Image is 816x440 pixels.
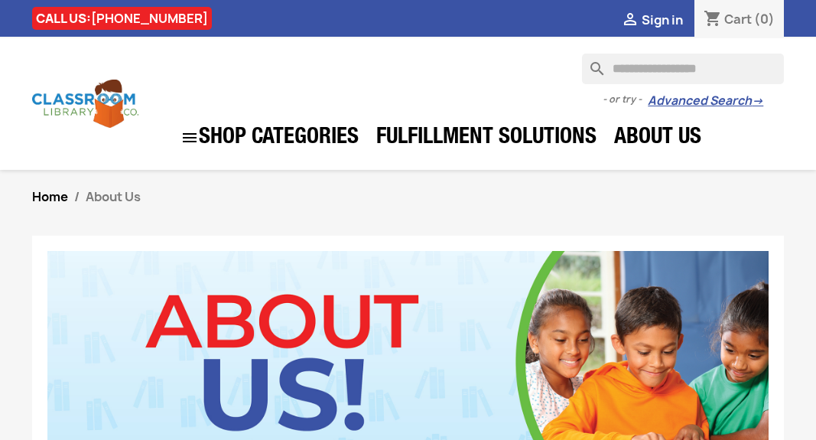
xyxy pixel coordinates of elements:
[32,7,212,30] div: CALL US:
[86,188,141,205] span: About Us
[582,54,600,72] i: search
[91,10,208,27] a: [PHONE_NUMBER]
[621,11,639,30] i: 
[603,92,648,107] span: - or try -
[621,11,683,28] a:  Sign in
[724,11,752,28] span: Cart
[369,123,604,154] a: Fulfillment Solutions
[704,11,722,29] i: shopping_cart
[582,54,784,84] input: Search
[752,93,763,109] span: →
[648,93,763,109] a: Advanced Search→
[32,188,68,205] a: Home
[173,121,366,155] a: SHOP CATEGORIES
[642,11,683,28] span: Sign in
[606,123,709,154] a: About Us
[180,129,199,147] i: 
[32,80,138,128] img: Classroom Library Company
[754,11,775,28] span: (0)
